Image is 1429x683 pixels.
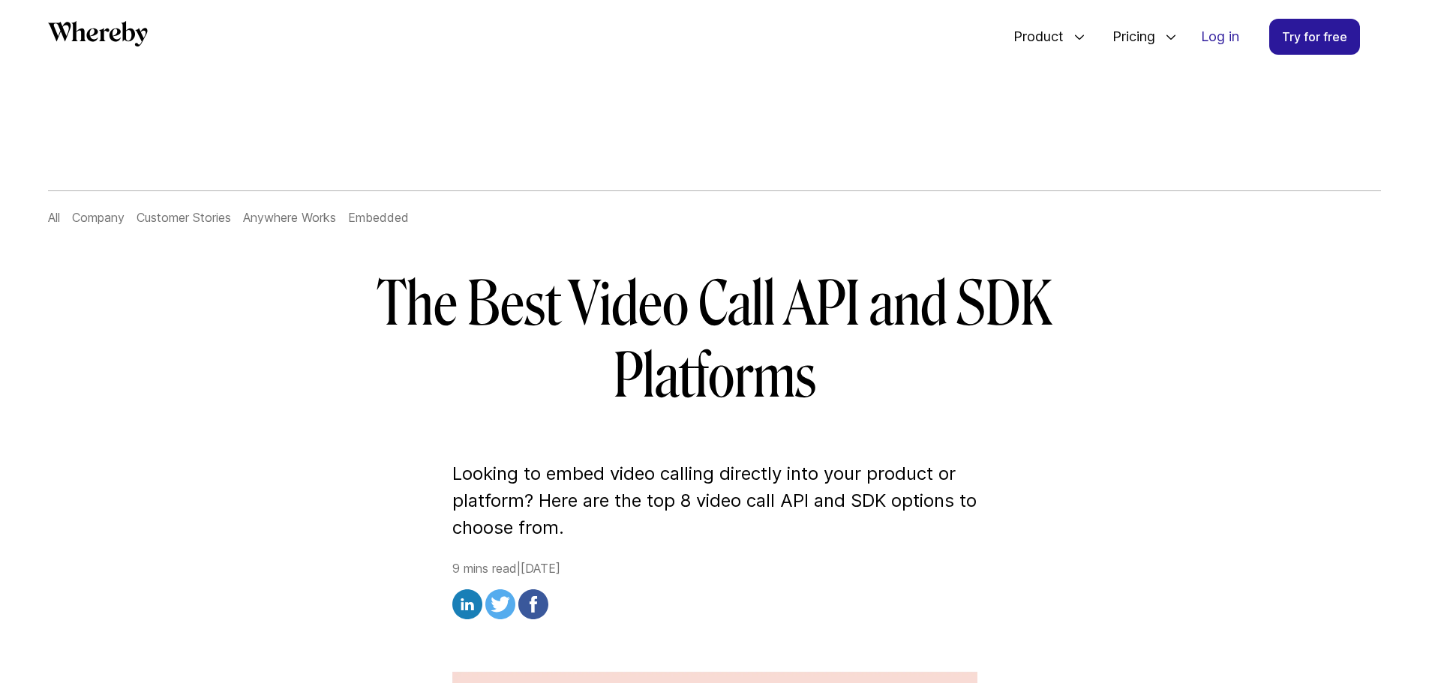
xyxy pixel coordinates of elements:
p: Looking to embed video calling directly into your product or platform? Here are the top 8 video c... [452,460,977,541]
a: Company [72,210,125,225]
svg: Whereby [48,21,148,46]
a: All [48,210,60,225]
h1: The Best Video Call API and SDK Platforms [283,268,1147,412]
a: Anywhere Works [243,210,336,225]
div: 9 mins read | [DATE] [452,559,977,624]
a: Embedded [348,210,409,225]
a: Try for free [1269,19,1360,55]
a: Whereby [48,21,148,52]
img: facebook [518,589,548,619]
span: Pricing [1097,12,1159,61]
a: Log in [1189,19,1251,54]
img: linkedin [452,589,482,619]
span: Product [998,12,1067,61]
a: Customer Stories [137,210,231,225]
img: twitter [485,589,515,619]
